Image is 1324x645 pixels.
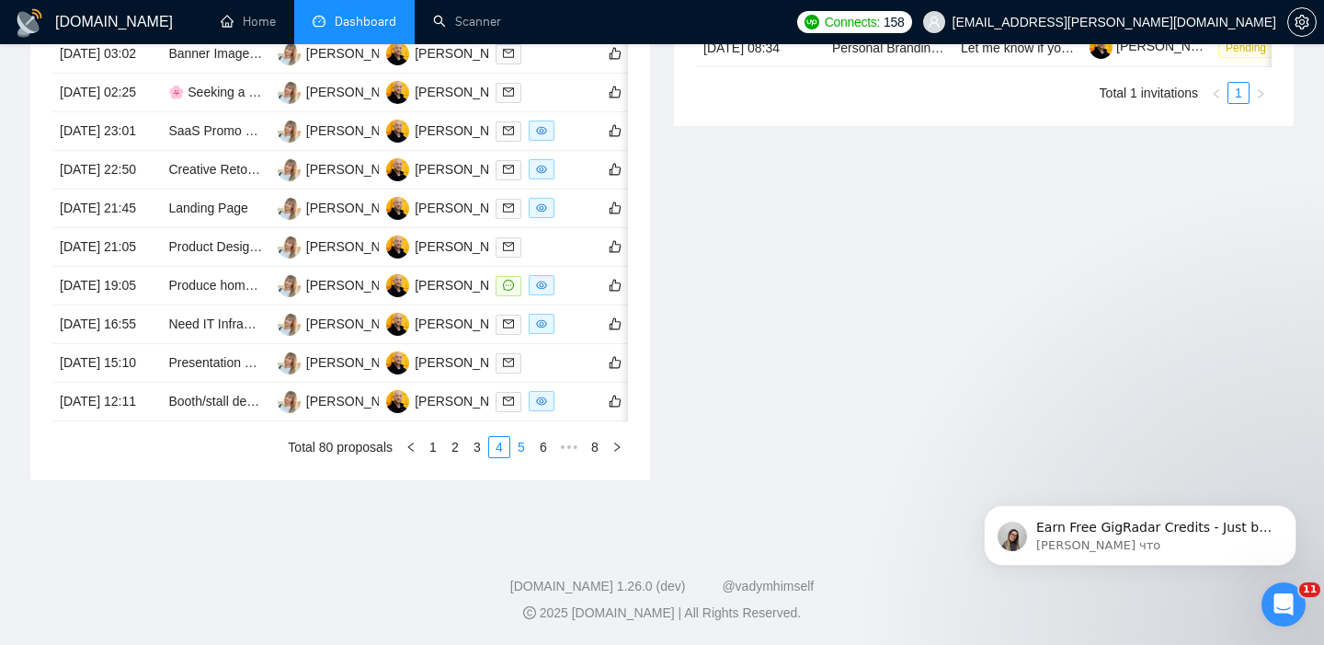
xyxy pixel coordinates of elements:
span: 11 [1299,582,1320,597]
iframe: Intercom notifications сообщение [956,466,1324,595]
td: [DATE] 03:02 [52,35,161,74]
a: Pending [1218,40,1281,54]
span: like [609,317,622,331]
a: BA[PERSON_NAME] [386,277,520,292]
span: copyright [523,606,536,619]
a: BA[PERSON_NAME] [386,45,520,60]
div: [PERSON_NAME] [306,314,412,334]
img: BA [386,390,409,413]
li: 1 [422,436,444,458]
span: like [609,123,622,138]
a: Need IT Infrastructure & Network Diagram Specialist (Not a Graphic Designer) [168,317,613,331]
a: 1 [1228,83,1249,103]
img: BA [386,274,409,297]
div: [PERSON_NAME] [306,236,412,257]
a: 1 [423,437,443,457]
a: Banner Image - Hand Drawn Feel [168,46,360,61]
span: setting [1288,15,1316,29]
td: [DATE] 23:01 [52,112,161,151]
div: [PERSON_NAME] [415,121,520,141]
div: [PERSON_NAME] [306,198,412,218]
div: [PERSON_NAME] [415,275,520,295]
a: [PERSON_NAME] [1090,39,1222,53]
div: [PERSON_NAME] [306,391,412,411]
td: [DATE] 08:34 [696,29,825,67]
div: [PERSON_NAME] [306,352,412,373]
div: [PERSON_NAME] [306,275,412,295]
a: Creative Retoucher / AI Compositor for Lighting & Interiors [168,162,500,177]
span: mail [503,164,514,175]
span: user [928,16,941,29]
div: [PERSON_NAME] [415,352,520,373]
span: eye [536,164,547,175]
span: right [611,442,622,453]
div: [PERSON_NAME] [306,43,412,63]
img: AK [278,351,301,374]
div: [PERSON_NAME] [415,236,520,257]
img: BA [386,236,409,259]
img: BA [386,313,409,336]
button: like [604,197,626,219]
li: Previous Page [400,436,422,458]
span: mail [503,86,514,98]
a: Presentation Template Designer Needed (Google Slides & PowerPoint) [168,355,574,370]
td: [DATE] 22:50 [52,151,161,190]
span: ••• [554,436,584,458]
img: AK [278,236,301,259]
span: dashboard [313,15,325,28]
div: [PERSON_NAME] [415,391,520,411]
button: like [604,42,626,64]
td: [DATE] 21:05 [52,228,161,267]
img: c1OPu2xgpSycLZAzJTv4femfsj8knIsF7by61n_eEaape-s7Dwp3iKn42wou0qA-Oy [1090,36,1113,59]
span: Connects: [825,12,880,32]
span: like [609,85,622,99]
span: right [1255,88,1266,99]
span: like [609,162,622,177]
span: mail [503,125,514,136]
a: BA[PERSON_NAME] [386,122,520,137]
span: eye [536,318,547,329]
img: BA [386,81,409,104]
span: mail [503,396,514,407]
a: AK[PERSON_NAME] [278,316,412,330]
div: [PERSON_NAME] [306,159,412,179]
a: AK[PERSON_NAME] [278,238,412,253]
td: Produce homepage graphics [161,267,269,305]
button: left [400,436,422,458]
a: setting [1287,15,1317,29]
span: eye [536,280,547,291]
td: Banner Image - Hand Drawn Feel [161,35,269,74]
img: AK [278,313,301,336]
img: AK [278,158,301,181]
a: Booth/stall design for embedded systems and IoT solutions company [168,394,561,409]
div: [PERSON_NAME] [306,82,412,102]
a: Product Designer (Concept / Design Foundations) — Modular Leica M-Series Protector [168,239,665,254]
td: SaaS Promo Video Creator (Crypto Product) – Real Voiceover Required [161,112,269,151]
span: like [609,278,622,293]
td: Need IT Infrastructure & Network Diagram Specialist (Not a Graphic Designer) [161,305,269,344]
img: AK [278,274,301,297]
a: BA[PERSON_NAME] [386,354,520,369]
span: Pending [1218,38,1273,58]
a: 6 [533,437,554,457]
span: eye [536,202,547,213]
td: [DATE] 15:10 [52,344,161,383]
div: [PERSON_NAME] [415,43,520,63]
td: Product Designer (Concept / Design Foundations) — Modular Leica M-Series Protector [161,228,269,267]
span: like [609,355,622,370]
img: upwork-logo.png [805,15,819,29]
a: Personal Branding & Visibility Strategist for Healthcare VC (Content, PR, Access) [832,40,1294,55]
img: BA [386,158,409,181]
a: BA[PERSON_NAME] [386,238,520,253]
span: mail [503,241,514,252]
div: 2025 [DOMAIN_NAME] | All Rights Reserved. [15,604,1309,623]
span: mail [503,202,514,213]
div: [PERSON_NAME] [415,82,520,102]
li: Next 5 Pages [554,436,584,458]
li: 6 [532,436,554,458]
button: like [604,274,626,296]
button: like [604,81,626,103]
img: logo [15,8,44,38]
